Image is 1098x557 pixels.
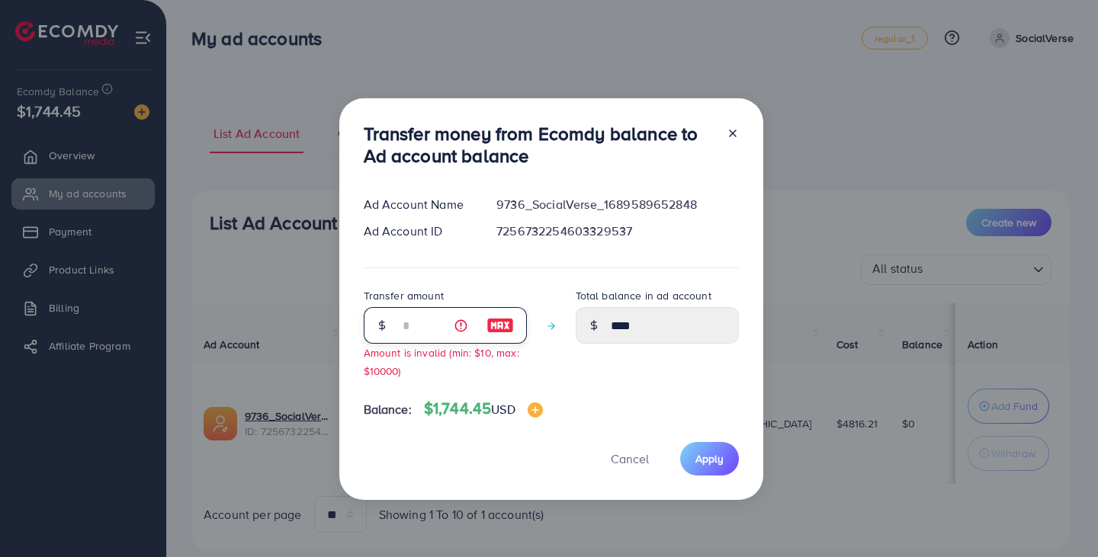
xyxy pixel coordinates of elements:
label: Transfer amount [364,288,444,303]
div: Ad Account Name [352,196,485,213]
img: image [486,316,514,335]
span: Apply [695,451,724,466]
div: Ad Account ID [352,222,485,240]
h3: Transfer money from Ecomdy balance to Ad account balance [364,123,714,167]
h4: $1,744.45 [424,399,543,418]
label: Total balance in ad account [576,288,711,303]
img: image [528,402,543,418]
div: 9736_SocialVerse_1689589652848 [484,196,750,213]
span: Cancel [611,450,649,467]
small: Amount is invalid (min: $10, max: $10000) [364,345,519,377]
iframe: Chat [1033,488,1087,546]
button: Cancel [592,442,668,475]
span: Balance: [364,401,412,418]
button: Apply [680,442,739,475]
div: 7256732254603329537 [484,222,750,240]
span: USD [491,401,515,418]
